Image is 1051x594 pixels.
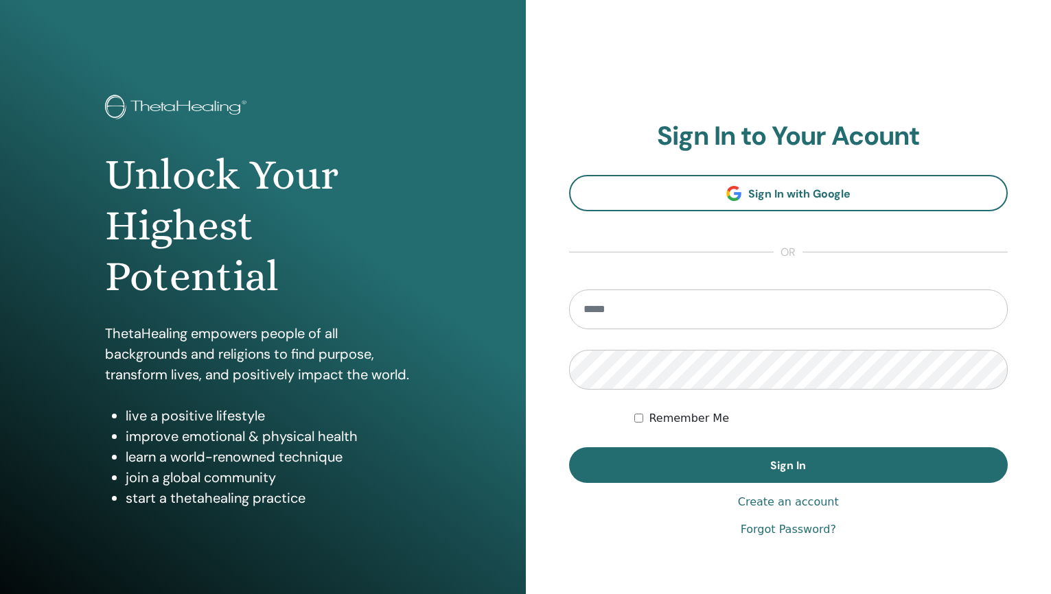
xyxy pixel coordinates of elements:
li: learn a world-renowned technique [126,447,421,467]
a: Forgot Password? [741,521,836,538]
h2: Sign In to Your Acount [569,121,1008,152]
span: or [774,244,802,261]
button: Sign In [569,447,1008,483]
a: Create an account [738,494,839,510]
p: ThetaHealing empowers people of all backgrounds and religions to find purpose, transform lives, a... [105,323,421,385]
a: Sign In with Google [569,175,1008,211]
div: Keep me authenticated indefinitely or until I manually logout [634,410,1008,427]
li: join a global community [126,467,421,488]
li: start a thetahealing practice [126,488,421,508]
label: Remember Me [649,410,729,427]
span: Sign In with Google [748,187,851,201]
span: Sign In [770,458,806,473]
li: live a positive lifestyle [126,405,421,426]
h1: Unlock Your Highest Potential [105,150,421,302]
li: improve emotional & physical health [126,426,421,447]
